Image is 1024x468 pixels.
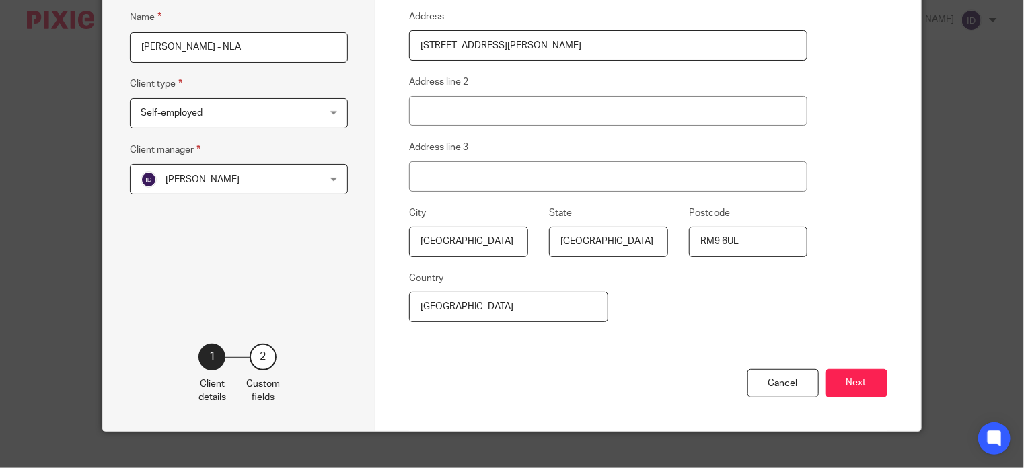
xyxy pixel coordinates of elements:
[826,369,887,398] button: Next
[198,344,225,370] div: 1
[130,9,161,25] label: Name
[130,142,200,157] label: Client manager
[689,206,730,220] label: Postcode
[409,206,426,220] label: City
[409,141,468,154] label: Address line 3
[409,10,444,24] label: Address
[246,377,280,405] p: Custom fields
[409,75,468,89] label: Address line 2
[250,344,277,370] div: 2
[409,272,443,285] label: Country
[166,175,240,184] span: [PERSON_NAME]
[130,76,182,91] label: Client type
[549,206,572,220] label: State
[747,369,819,398] div: Cancel
[141,108,203,118] span: Self-employed
[141,171,157,188] img: svg%3E
[198,377,226,405] p: Client details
